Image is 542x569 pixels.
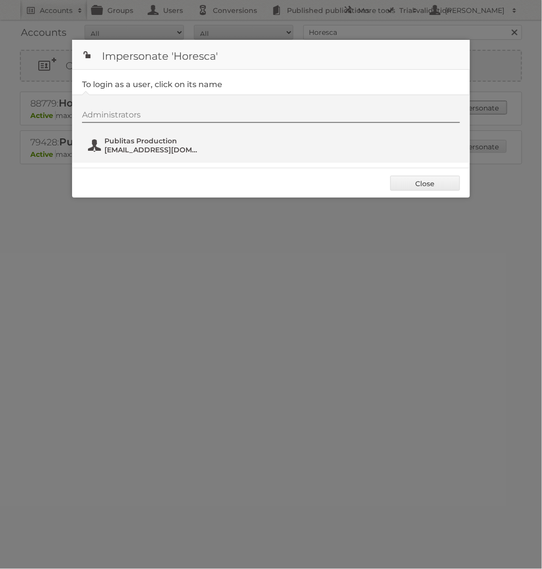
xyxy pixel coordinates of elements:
[82,80,222,89] legend: To login as a user, click on its name
[390,176,460,191] a: Close
[72,40,470,70] h1: Impersonate 'Horesca'
[87,135,204,155] button: Publitas Production [EMAIL_ADDRESS][DOMAIN_NAME]
[104,145,201,154] span: [EMAIL_ADDRESS][DOMAIN_NAME]
[82,110,460,123] div: Administrators
[104,136,201,145] span: Publitas Production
